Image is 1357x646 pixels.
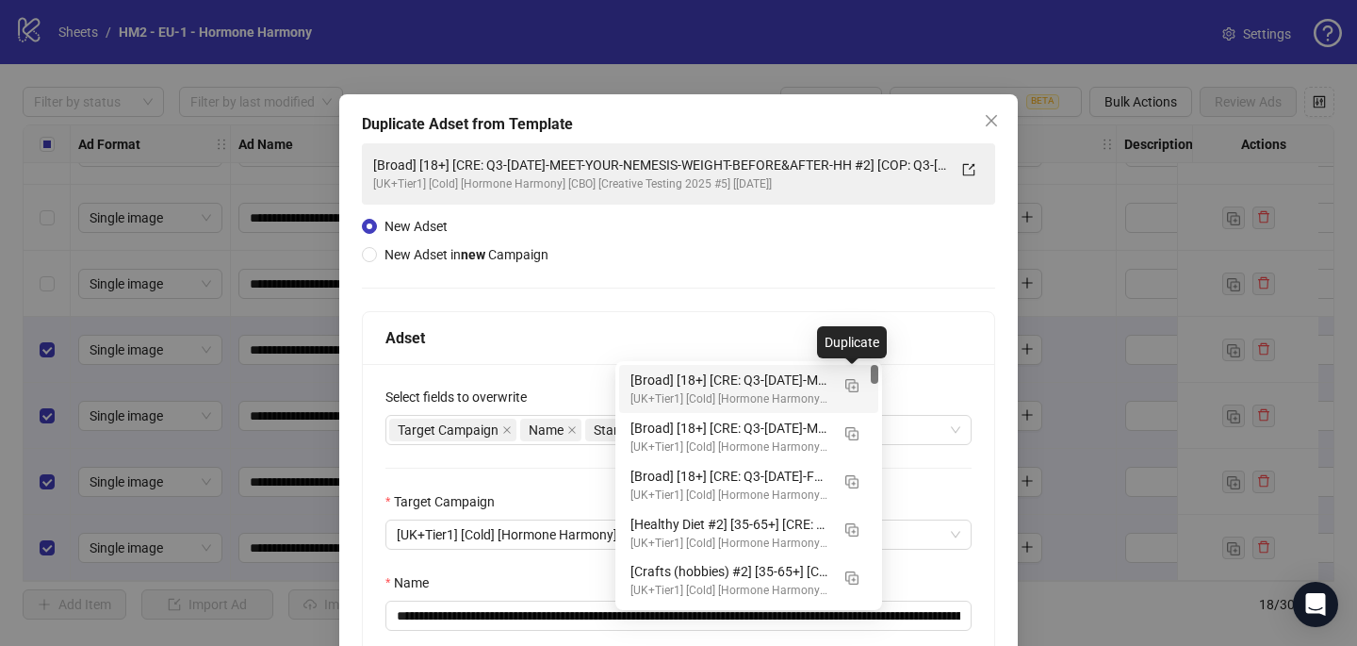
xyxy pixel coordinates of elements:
[520,419,581,441] span: Name
[984,113,999,128] span: close
[1293,582,1338,627] div: Open Intercom Messenger
[817,326,887,358] div: Duplicate
[630,370,829,390] div: [Broad] [18+] [CRE: Q3-[DATE]-MEET-YOUR-NEMESIS-WEIGHT-BEFORE&AFTER-HH #2] [COP: Q3-[DATE]-What h...
[837,514,867,544] button: Duplicate
[585,419,669,441] span: Start time
[962,163,975,176] span: export
[630,418,829,439] div: [Broad] [18+] [CRE: Q3-[DATE]-MEET-YOUR-NEMESIS-WEIGHT-BEFORE&AFTER-HH] [COP: Q3-[DATE]-What happ...
[567,425,577,435] span: close
[845,571,858,585] img: Duplicate
[385,491,507,512] label: Target Campaign
[529,420,564,440] span: Name
[630,487,829,505] div: [UK+Tier1] [Cold] [Hormone Harmony] [CBO] [Creative Testing 2025 #5] [[DATE]]
[373,155,946,175] div: [Broad] [18+] [CRE: Q3-[DATE]-MEET-YOUR-NEMESIS-WEIGHT-BEFORE&AFTER-HH #2] [COP: Q3-[DATE]-What h...
[630,466,829,487] div: [Broad] [18+] [CRE: Q3-[DATE]-FORMULA-WEIGHT-HERO-LIFESTYLE-PHOTO-HH] [COP: Q3-[DATE]-What happen...
[837,561,867,591] button: Duplicate
[976,106,1006,136] button: Close
[502,425,512,435] span: close
[837,466,867,496] button: Duplicate
[837,370,867,400] button: Duplicate
[845,523,858,537] img: Duplicate
[384,219,448,234] span: New Adset
[385,572,441,593] label: Name
[461,247,485,262] strong: new
[630,535,829,553] div: [UK+Tier1] [Cold] [Hormone Harmony] [CBO] [Audience Testing] [[DATE]]
[384,247,548,262] span: New Adset in Campaign
[397,521,960,549] span: [UK+Tier1] [Cold] [Hormone Harmony] [CBO] [Creative Testing 2025 #5] [10 July 2025]
[619,365,878,413] div: [Broad] [18+] [CRE: Q3-09-SEP-2025-MEET-YOUR-NEMESIS-WEIGHT-BEFORE&AFTER-HH #2] [COP: Q3-08-AUG-2...
[594,420,651,440] span: Start time
[630,514,829,535] div: [Healthy Diet #2] [35-65+] [CRE: Winning ads Last 7 Days] [[DATE]]
[385,601,972,631] input: Name
[619,556,878,605] div: [Crafts (hobbies) #2] [35-65+] [CRE: Winning ads Last 7 Days] [17 Sep 2025]
[630,390,829,408] div: [UK+Tier1] [Cold] [Hormone Harmony] [CBO] [Creative Testing 2025 #5] [[DATE]]
[373,175,946,193] div: [UK+Tier1] [Cold] [Hormone Harmony] [CBO] [Creative Testing 2025 #5] [[DATE]]
[630,561,829,582] div: [Crafts (hobbies) #2] [35-65+] [CRE: Winning ads Last 7 Days] [[DATE]]
[398,420,499,440] span: Target Campaign
[845,379,858,392] img: Duplicate
[385,387,539,407] label: Select fields to overwrite
[619,461,878,509] div: [Broad] [18+] [CRE: Q3-09-SEP-2025-FORMULA-WEIGHT-HERO-LIFESTYLE-PHOTO-HH] [COP: Q3-08-AUG-2025-W...
[837,418,867,448] button: Duplicate
[630,582,829,600] div: [UK+Tier1] [Cold] [Hormone Harmony] [CBO] [Audience Testing] [[DATE]]
[845,475,858,489] img: Duplicate
[385,326,972,350] div: Adset
[619,413,878,461] div: [Broad] [18+] [CRE: Q3-09-SEP-2025-MEET-YOUR-NEMESIS-WEIGHT-BEFORE&AFTER-HH] [COP: Q3-08-AUG-2025...
[389,419,516,441] span: Target Campaign
[362,113,995,136] div: Duplicate Adset from Template
[630,439,829,456] div: [UK+Tier1] [Cold] [Hormone Harmony] [CBO] [Creative Testing 2025 #5] [[DATE]]
[619,509,878,557] div: [Healthy Diet #2] [35-65+] [CRE: Winning ads Last 7 Days] [17 Sep 2025]
[845,427,858,440] img: Duplicate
